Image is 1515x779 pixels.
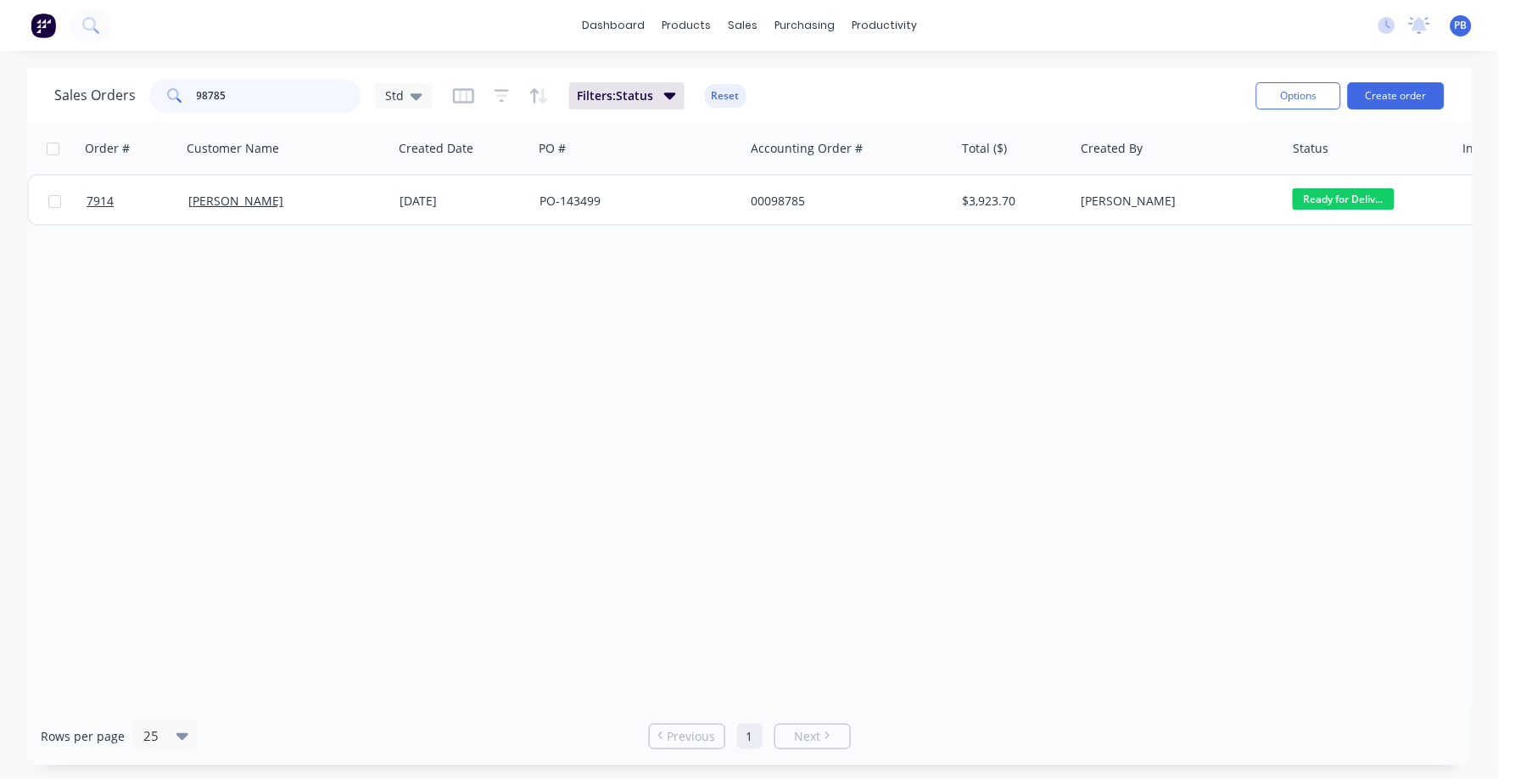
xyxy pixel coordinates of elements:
[41,728,125,745] span: Rows per page
[719,13,766,38] div: sales
[1455,18,1467,33] span: PB
[775,728,850,745] a: Next page
[87,176,188,227] a: 7914
[578,87,654,104] span: Filters: Status
[87,193,114,210] span: 7914
[85,140,130,157] div: Order #
[569,82,685,109] button: Filters:Status
[385,87,404,104] span: Std
[400,193,526,210] div: [DATE]
[843,13,925,38] div: productivity
[1348,82,1445,109] button: Create order
[751,140,863,157] div: Accounting Order #
[963,193,1062,210] div: $3,923.70
[54,87,136,104] h1: Sales Orders
[1256,82,1341,109] button: Options
[1081,193,1269,210] div: [PERSON_NAME]
[751,193,939,210] div: 00098785
[539,193,728,210] div: PO-143499
[642,724,858,749] ul: Pagination
[795,728,821,745] span: Next
[1293,188,1395,210] span: Ready for Deliv...
[667,728,715,745] span: Previous
[650,728,724,745] a: Previous page
[737,724,763,749] a: Page 1 is your current page
[653,13,719,38] div: products
[187,140,279,157] div: Customer Name
[963,140,1008,157] div: Total ($)
[188,193,283,209] a: [PERSON_NAME]
[705,84,746,108] button: Reset
[1082,140,1143,157] div: Created By
[539,140,566,157] div: PO #
[399,140,473,157] div: Created Date
[1294,140,1329,157] div: Status
[31,13,56,38] img: Factory
[197,79,362,113] input: Search...
[573,13,653,38] a: dashboard
[766,13,843,38] div: purchasing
